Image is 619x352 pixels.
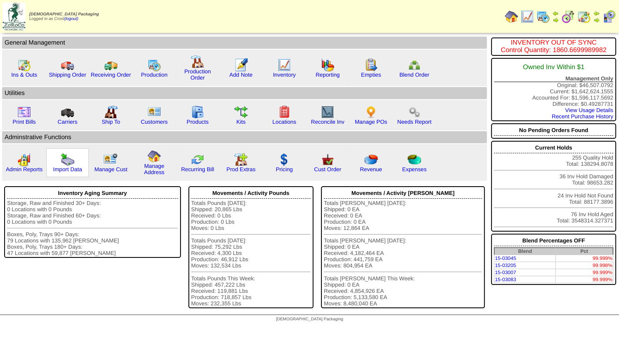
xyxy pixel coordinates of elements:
a: Reporting [316,72,340,78]
img: calendarprod.gif [148,58,161,72]
div: Movements / Activity Pounds [191,188,311,199]
a: Production [141,72,168,78]
a: Production Order [184,68,211,81]
img: truck2.gif [104,58,118,72]
img: calendarinout.gif [18,58,31,72]
a: Receiving Order [91,72,131,78]
a: Locations [272,119,296,125]
a: 15-03045 [495,255,516,261]
a: Import Data [53,166,82,172]
img: reconcile.gif [191,153,204,166]
td: 99.999% [556,255,613,262]
img: customers.gif [148,105,161,119]
a: Customers [141,119,168,125]
img: dollar.gif [278,153,291,166]
img: home.gif [505,10,518,23]
a: Revenue [360,166,382,172]
img: line_graph.gif [278,58,291,72]
a: 15-03007 [495,270,516,275]
span: Logged in as Crost [29,12,99,21]
a: Kits [236,119,246,125]
td: Adminstrative Functions [2,131,487,143]
img: prodextras.gif [234,153,248,166]
img: invoice2.gif [18,105,31,119]
a: Print Bills [13,119,36,125]
a: Inventory [273,72,296,78]
th: Blend [494,248,556,255]
a: Cust Order [314,166,341,172]
a: 15-03205 [495,262,516,268]
a: Add Note [229,72,253,78]
a: (logout) [64,17,78,21]
img: cabinet.gif [191,105,204,119]
img: line_graph.gif [521,10,534,23]
a: Reconcile Inv [311,119,344,125]
div: Totals Pounds [DATE]: Shipped: 20,865 Lbs Received: 0 Lbs Production: 0 Lbs Moves: 0 Lbs Totals P... [191,200,311,307]
span: [DEMOGRAPHIC_DATA] Packaging [276,317,343,322]
img: import.gif [61,153,74,166]
div: Original: $46,507.0792 Current: $1,642,624.1555 Accounted For: $1,596,117.5692 Difference: $0.492... [491,58,616,121]
td: General Management [2,37,487,49]
a: Admin Reports [6,166,43,172]
a: Empties [361,72,381,78]
div: 255 Quality Hold Total: 138294.8078 36 Inv Hold Damaged Total: 98653.282 24 Inv Hold Not Found To... [491,141,616,232]
td: 99.998% [556,262,613,269]
a: Ship To [102,119,120,125]
a: Ins & Outs [11,72,37,78]
div: Current Holds [494,142,613,153]
img: network.png [408,58,421,72]
a: Manage POs [355,119,387,125]
img: calendarinout.gif [577,10,591,23]
div: Storage, Raw and Finished 30+ Days: 0 Locations with 0 Pounds Storage, Raw and Finished 60+ Days:... [7,200,178,256]
img: workflow.gif [234,105,248,119]
div: No Pending Orders Found [494,125,613,136]
img: factory2.gif [104,105,118,119]
div: Movements / Activity [PERSON_NAME] [324,188,482,199]
img: arrowright.gif [593,17,600,23]
img: pie_chart.png [364,153,378,166]
td: Utilities [2,87,487,99]
a: 15-03083 [495,277,516,282]
img: truck.gif [61,58,74,72]
a: Products [187,119,209,125]
td: 99.999% [556,276,613,283]
a: Recent Purchase History [552,113,613,120]
a: Recurring Bill [181,166,214,172]
img: arrowleft.gif [593,10,600,17]
img: locations.gif [278,105,291,119]
a: Blend Order [399,72,429,78]
a: Expenses [402,166,427,172]
img: po.png [364,105,378,119]
img: pie_chart2.png [408,153,421,166]
img: arrowleft.gif [552,10,559,17]
th: Pct [556,248,613,255]
img: calendarblend.gif [561,10,575,23]
img: calendarcustomer.gif [602,10,616,23]
div: Management Only [494,75,613,82]
img: managecust.png [103,153,119,166]
span: [DEMOGRAPHIC_DATA] Packaging [29,12,99,17]
img: arrowright.gif [552,17,559,23]
a: Prod Extras [226,166,256,172]
img: orders.gif [234,58,248,72]
a: Manage Address [144,163,165,175]
img: graph.gif [321,58,334,72]
a: View Usage Details [565,107,613,113]
img: cust_order.png [321,153,334,166]
a: Manage Cust [94,166,127,172]
img: factory.gif [191,55,204,68]
img: workorder.gif [364,58,378,72]
img: graph2.png [18,153,31,166]
a: Pricing [276,166,293,172]
img: calendarprod.gif [536,10,550,23]
a: Carriers [58,119,77,125]
div: INVENTORY OUT OF SYNC Control Quantity: 1860.6699989982 [494,39,613,54]
img: zoroco-logo-small.webp [3,2,25,30]
a: Shipping Order [49,72,86,78]
div: Blend Percentages OFF [494,235,613,246]
div: Totals [PERSON_NAME] [DATE]: Shipped: 0 EA Received: 0 EA Production: 0 EA Moves: 12,864 EA Total... [324,200,482,307]
td: 99.999% [556,269,613,276]
div: Inventory Aging Summary [7,188,178,199]
img: line_graph2.gif [321,105,334,119]
img: home.gif [148,150,161,163]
